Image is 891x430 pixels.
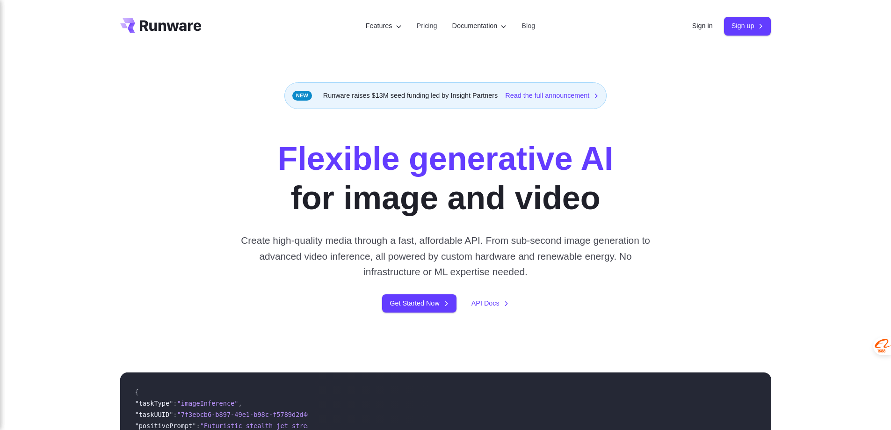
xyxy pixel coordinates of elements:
[505,90,599,101] a: Read the full announcement
[173,411,177,418] span: :
[471,298,509,309] a: API Docs
[135,422,196,430] span: "positivePrompt"
[417,21,437,31] a: Pricing
[135,400,174,407] span: "taskType"
[238,400,242,407] span: ,
[200,422,549,430] span: "Futuristic stealth jet streaking through a neon-lit cityscape with glowing purple exhaust"
[177,400,239,407] span: "imageInference"
[196,422,200,430] span: :
[135,388,139,396] span: {
[452,21,507,31] label: Documentation
[284,82,607,109] div: Runware raises $13M seed funding led by Insight Partners
[724,17,771,35] a: Sign up
[382,294,456,313] a: Get Started Now
[522,21,535,31] a: Blog
[277,140,613,177] strong: Flexible generative AI
[237,233,654,279] p: Create high-quality media through a fast, affordable API. From sub-second image generation to adv...
[177,411,323,418] span: "7f3ebcb6-b897-49e1-b98c-f5789d2d40d7"
[277,139,613,218] h1: for image and video
[135,411,174,418] span: "taskUUID"
[366,21,402,31] label: Features
[120,18,202,33] a: Go to /
[692,21,713,31] a: Sign in
[173,400,177,407] span: :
